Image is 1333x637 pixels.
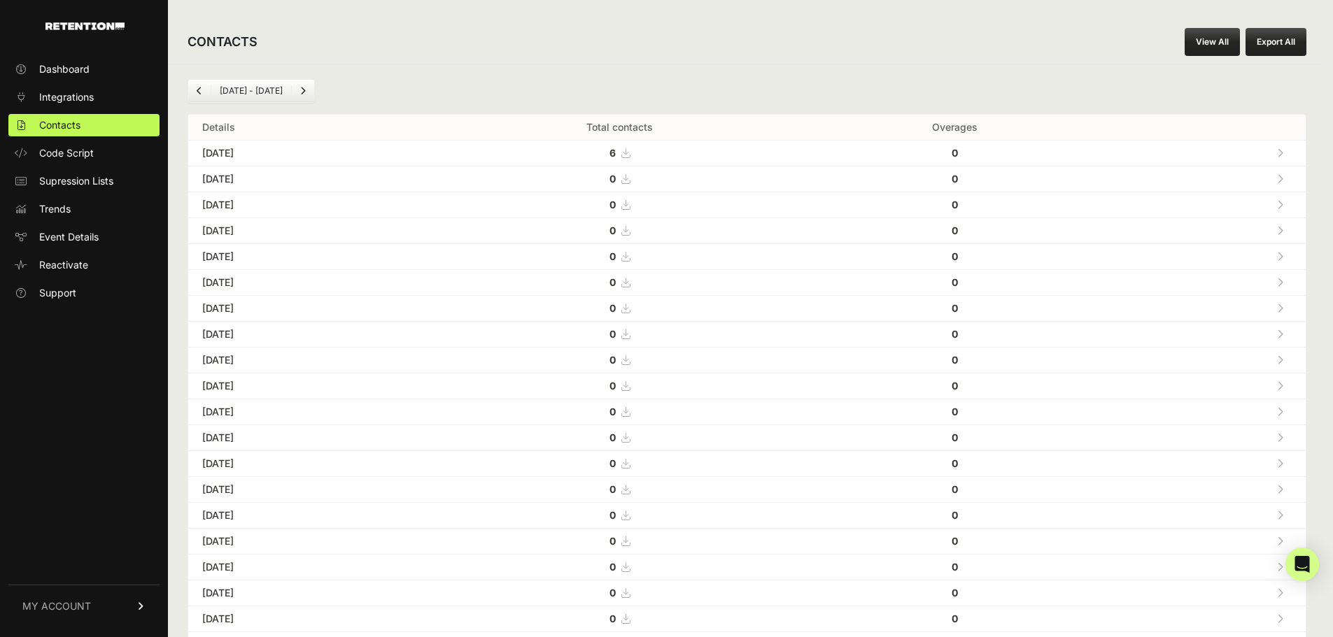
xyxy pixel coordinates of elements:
[952,535,958,547] strong: 0
[39,90,94,104] span: Integrations
[45,22,125,30] img: Retention.com
[292,80,314,102] a: Next
[188,80,211,102] a: Previous
[188,348,431,373] td: [DATE]
[952,199,958,210] strong: 0
[188,477,431,503] td: [DATE]
[188,166,431,192] td: [DATE]
[188,244,431,270] td: [DATE]
[8,198,160,220] a: Trends
[188,399,431,425] td: [DATE]
[952,406,958,417] strong: 0
[952,587,958,599] strong: 0
[609,561,616,573] strong: 0
[952,457,958,469] strong: 0
[39,62,90,76] span: Dashboard
[952,250,958,262] strong: 0
[39,230,99,244] span: Event Details
[8,585,160,627] a: MY ACCOUNT
[952,483,958,495] strong: 0
[39,258,88,272] span: Reactivate
[609,354,616,366] strong: 0
[952,147,958,159] strong: 0
[609,147,616,159] strong: 6
[8,226,160,248] a: Event Details
[609,509,616,521] strong: 0
[188,270,431,296] td: [DATE]
[39,146,94,160] span: Code Script
[952,224,958,236] strong: 0
[609,276,616,288] strong: 0
[431,115,808,141] th: Total contacts
[952,354,958,366] strong: 0
[1185,28,1240,56] a: View All
[8,254,160,276] a: Reactivate
[8,170,160,192] a: Supression Lists
[609,380,616,392] strong: 0
[952,328,958,340] strong: 0
[609,199,616,210] strong: 0
[188,115,431,141] th: Details
[609,302,616,314] strong: 0
[8,142,160,164] a: Code Script
[609,535,616,547] strong: 0
[609,613,616,624] strong: 0
[22,599,91,613] span: MY ACCOUNT
[952,561,958,573] strong: 0
[609,431,616,443] strong: 0
[609,250,616,262] strong: 0
[188,322,431,348] td: [DATE]
[609,406,616,417] strong: 0
[39,174,113,188] span: Supression Lists
[188,425,431,451] td: [DATE]
[188,296,431,322] td: [DATE]
[952,380,958,392] strong: 0
[39,286,76,300] span: Support
[952,431,958,443] strong: 0
[8,282,160,304] a: Support
[188,503,431,529] td: [DATE]
[952,613,958,624] strong: 0
[188,529,431,554] td: [DATE]
[808,115,1101,141] th: Overages
[8,86,160,108] a: Integrations
[188,606,431,632] td: [DATE]
[188,32,258,52] h2: CONTACTS
[952,276,958,288] strong: 0
[609,328,616,340] strong: 0
[188,192,431,218] td: [DATE]
[609,147,630,159] a: 6
[188,218,431,244] td: [DATE]
[952,302,958,314] strong: 0
[952,173,958,185] strong: 0
[188,451,431,477] td: [DATE]
[609,483,616,495] strong: 0
[188,554,431,580] td: [DATE]
[8,114,160,136] a: Contacts
[609,457,616,469] strong: 0
[188,141,431,166] td: [DATE]
[8,58,160,80] a: Dashboard
[609,224,616,236] strong: 0
[188,373,431,399] td: [DATE]
[211,85,291,96] li: [DATE] - [DATE]
[188,580,431,606] td: [DATE]
[39,202,71,216] span: Trends
[39,118,80,132] span: Contacts
[609,173,616,185] strong: 0
[1285,547,1319,581] div: Open Intercom Messenger
[609,587,616,599] strong: 0
[1246,28,1306,56] button: Export All
[952,509,958,521] strong: 0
